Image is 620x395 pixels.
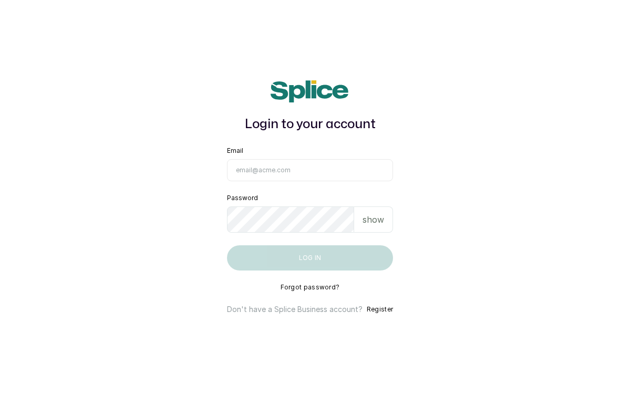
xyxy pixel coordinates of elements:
[227,245,393,271] button: Log in
[363,213,384,226] p: show
[227,159,393,181] input: email@acme.com
[227,194,258,202] label: Password
[281,283,340,292] button: Forgot password?
[227,304,363,315] p: Don't have a Splice Business account?
[227,147,243,155] label: Email
[367,304,393,315] button: Register
[227,115,393,134] h1: Login to your account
